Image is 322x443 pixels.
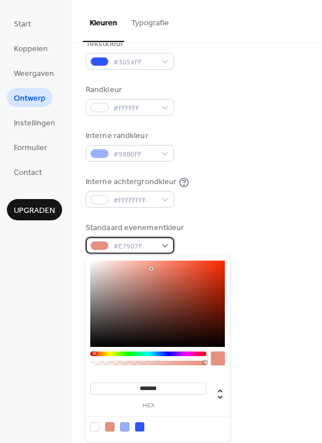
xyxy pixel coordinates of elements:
a: Ontwerp [7,88,52,107]
a: Instellingen [7,113,62,132]
a: Start [7,14,38,33]
div: rgb(152, 176, 255) [120,422,129,431]
span: #3054FF [113,56,156,68]
div: rgb(255, 255, 255) [90,422,99,431]
span: #E7907F [113,240,156,253]
span: Koppelen [14,43,48,55]
span: #98B0FF [113,148,156,161]
span: Ontwerp [14,93,45,105]
div: Interne randkleur [86,130,172,142]
span: #FFFFFFFF [113,194,156,207]
span: Upgraden [14,205,55,217]
span: Contact [14,167,42,179]
label: hex [90,403,206,409]
a: Formulier [7,138,54,156]
div: Interne achtergrondkleur [86,176,177,188]
div: Standaard evenementkleur [86,222,184,234]
span: Weergaven [14,68,54,80]
a: Contact [7,162,49,181]
button: Upgraden [7,199,62,220]
div: Randkleur [86,84,172,96]
div: Tekstkleur [86,38,172,50]
a: Koppelen [7,39,55,58]
span: #FFFFFF [113,102,156,114]
span: Start [14,18,31,30]
div: rgb(231, 144, 127) [105,422,114,431]
span: Instellingen [14,117,55,129]
span: Formulier [14,142,47,154]
div: rgb(48, 84, 255) [135,422,144,431]
a: Weergaven [7,63,61,82]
